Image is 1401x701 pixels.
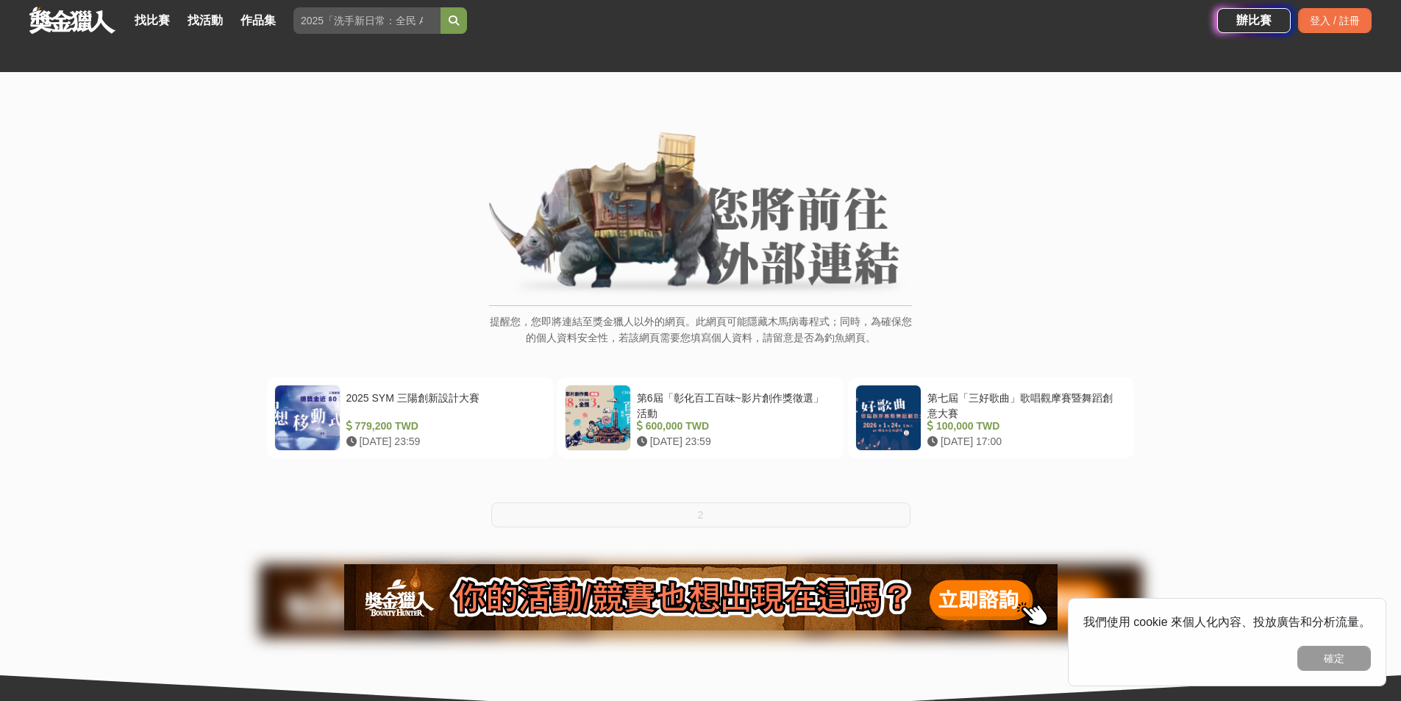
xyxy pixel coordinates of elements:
[293,7,441,34] input: 2025「洗手新日常：全民 ALL IN」洗手歌全台徵選
[129,10,176,31] a: 找比賽
[927,391,1121,419] div: 第七屆「三好歌曲」歌唱觀摩賽暨舞蹈創意大賽
[1083,616,1371,628] span: 我們使用 cookie 來個人化內容、投放廣告和分析流量。
[182,10,229,31] a: 找活動
[637,419,830,434] div: 600,000 TWD
[848,377,1134,458] a: 第七屆「三好歌曲」歌唱觀摩賽暨舞蹈創意大賽 100,000 TWD [DATE] 17:00
[491,502,910,527] button: 2
[637,391,830,419] div: 第6屆「彰化百工百味~影片創作獎徵選」活動
[489,313,912,361] p: 提醒您，您即將連結至獎金獵人以外的網頁。此網頁可能隱藏木馬病毒程式；同時，為確保您的個人資料安全性，若該網頁需要您填寫個人資料，請留意是否為釣魚網頁。
[557,377,844,458] a: 第6屆「彰化百工百味~影片創作獎徵選」活動 600,000 TWD [DATE] 23:59
[267,377,553,458] a: 2025 SYM 三陽創新設計大賽 779,200 TWD [DATE] 23:59
[637,434,830,449] div: [DATE] 23:59
[927,434,1121,449] div: [DATE] 17:00
[489,132,912,298] img: External Link Banner
[1217,8,1291,33] a: 辦比賽
[1298,8,1372,33] div: 登入 / 註冊
[346,434,540,449] div: [DATE] 23:59
[235,10,282,31] a: 作品集
[927,419,1121,434] div: 100,000 TWD
[344,564,1058,630] img: 905fc34d-8193-4fb2-a793-270a69788fd0.png
[346,419,540,434] div: 779,200 TWD
[346,391,540,419] div: 2025 SYM 三陽創新設計大賽
[1297,646,1371,671] button: 確定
